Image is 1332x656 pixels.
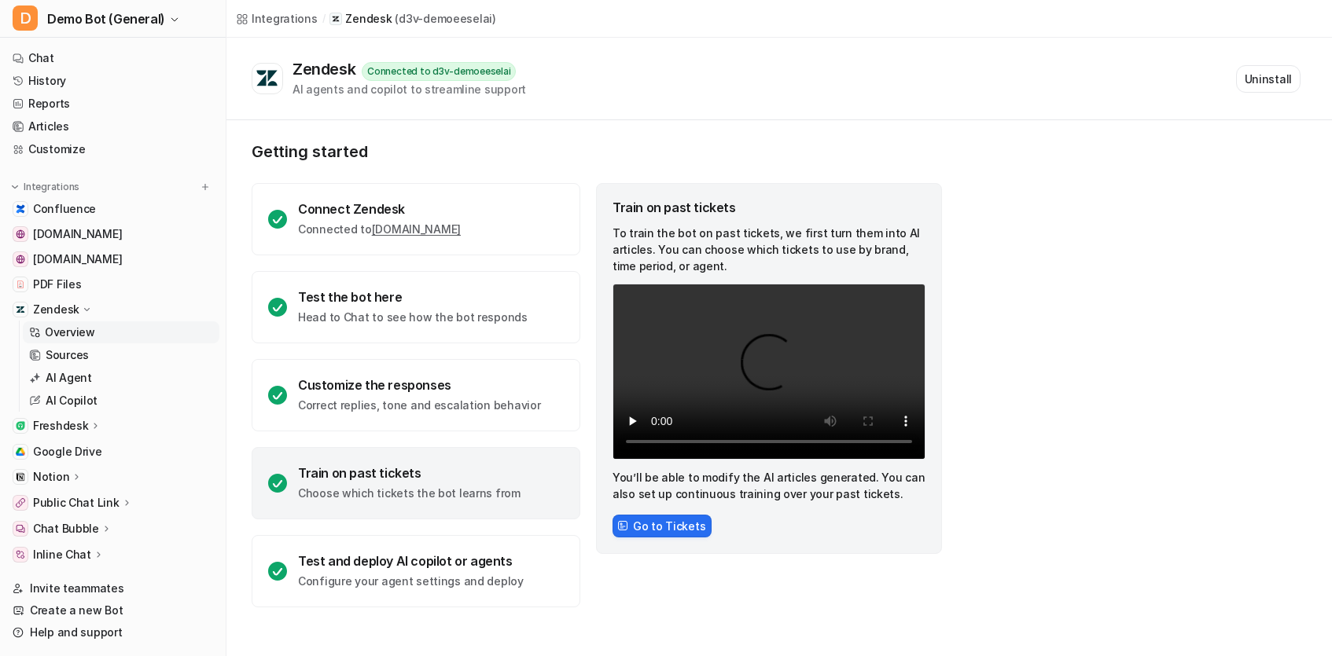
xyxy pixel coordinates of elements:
[6,198,219,220] a: ConfluenceConfluence
[252,10,318,27] div: Integrations
[6,115,219,137] a: Articles
[16,447,25,456] img: Google Drive
[293,60,362,79] div: Zendesk
[298,310,528,325] p: Head to Chat to see how the bot responds
[256,69,279,88] img: Zendesk logo
[16,229,25,239] img: www.atlassian.com
[47,8,165,30] span: Demo Bot (General)
[322,12,326,26] span: /
[9,181,20,192] img: expand menu
[298,553,524,569] div: Test and deploy AI copilot or agents
[33,201,96,217] span: Confluence
[236,10,318,27] a: Integrations
[613,284,925,460] video: Your browser does not support the video tag.
[617,520,628,531] img: FrameIcon
[200,181,211,192] img: menu_add.svg
[298,377,540,393] div: Customize the responses
[33,277,81,292] span: PDF Files
[6,248,219,270] a: www.airbnb.com[DOMAIN_NAME]
[329,11,495,27] a: Zendesk(d3v-demoeeselai)
[252,142,944,161] p: Getting started
[16,255,25,264] img: www.airbnb.com
[23,390,219,412] a: AI Copilot
[6,621,219,643] a: Help and support
[24,181,79,193] p: Integrations
[45,324,95,340] p: Overview
[362,62,516,81] div: Connected to d3v-demoeeselai
[16,280,25,289] img: PDF Files
[6,441,219,463] a: Google DriveGoogle Drive
[6,223,219,245] a: www.atlassian.com[DOMAIN_NAME]
[298,486,521,501] p: Choose which tickets the bot learns from
[613,469,925,502] p: You’ll be able to modify the AI articles generated. You can also set up continuous training over ...
[23,344,219,366] a: Sources
[6,599,219,621] a: Create a new Bot
[46,347,89,363] p: Sources
[33,547,91,563] p: Inline Chat
[298,574,524,589] p: Configure your agent settings and deploy
[16,204,25,214] img: Confluence
[298,201,461,217] div: Connect Zendesk
[345,11,392,27] p: Zendesk
[298,465,521,481] div: Train on past tickets
[613,515,712,537] button: Go to Tickets
[372,222,461,236] a: [DOMAIN_NAME]
[46,393,98,409] p: AI Copilot
[298,398,540,413] p: Correct replies, tone and escalation behavior
[33,444,102,460] span: Google Drive
[6,93,219,115] a: Reports
[293,81,526,97] div: AI agents and copilot to streamline support
[33,302,79,317] p: Zendesk
[33,226,122,242] span: [DOMAIN_NAME]
[6,47,219,69] a: Chat
[33,418,88,434] p: Freshdesk
[33,469,69,485] p: Notion
[46,370,92,386] p: AI Agent
[13,5,38,31] span: D
[6,273,219,295] a: PDF FilesPDF Files
[33,251,122,267] span: [DOMAIN_NAME]
[395,11,495,27] p: ( d3v-demoeeselai )
[613,200,925,215] div: Train on past tickets
[16,524,25,533] img: Chat Bubble
[23,321,219,343] a: Overview
[16,305,25,314] img: Zendesk
[298,289,528,305] div: Test the bot here
[1236,65,1301,93] button: Uninstall
[6,577,219,599] a: Invite teammates
[16,472,25,482] img: Notion
[33,521,99,537] p: Chat Bubble
[16,421,25,431] img: Freshdesk
[298,222,461,237] p: Connected to
[33,495,120,511] p: Public Chat Link
[613,225,925,274] p: To train the bot on past tickets, we first turn them into AI articles. You can choose which ticke...
[16,498,25,508] img: Public Chat Link
[16,550,25,559] img: Inline Chat
[6,179,84,195] button: Integrations
[6,70,219,92] a: History
[6,138,219,160] a: Customize
[23,367,219,389] a: AI Agent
